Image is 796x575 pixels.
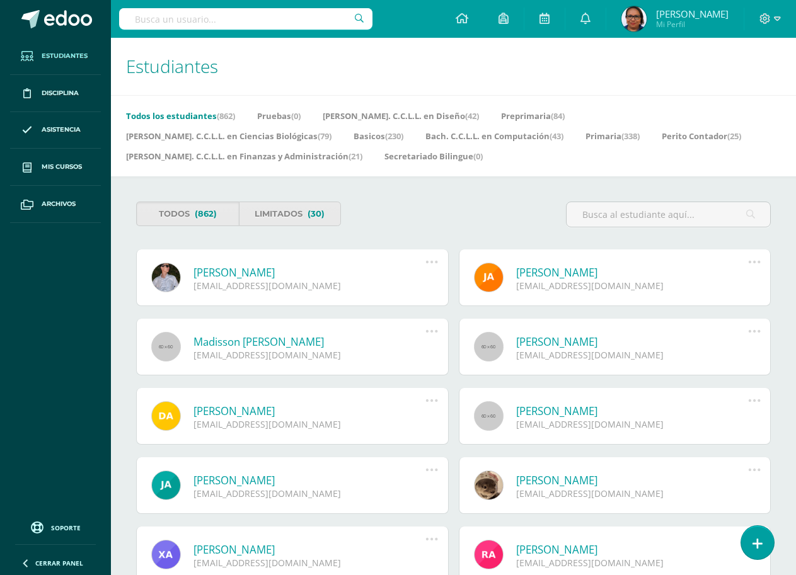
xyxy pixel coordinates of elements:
a: Basicos(230) [354,126,403,146]
span: (43) [550,130,563,142]
a: Pruebas(0) [257,106,301,126]
a: [PERSON_NAME]. C.C.L.L. en Ciencias Biológicas(79) [126,126,332,146]
span: (862) [195,202,217,225]
div: [EMAIL_ADDRESS][DOMAIN_NAME] [193,349,426,361]
input: Busca un usuario... [119,8,372,30]
a: [PERSON_NAME] [516,265,749,280]
span: Disciplina [42,88,79,98]
a: [PERSON_NAME]. C.C.L.L. en Diseño(42) [323,106,479,126]
a: Todos(862) [136,202,239,226]
a: Bach. C.C.L.L. en Computación(43) [425,126,563,146]
a: [PERSON_NAME] [516,542,749,557]
span: Mi Perfil [656,19,729,30]
a: Secretariado Bilingue(0) [384,146,483,166]
span: Mis cursos [42,162,82,172]
span: (338) [621,130,640,142]
span: Estudiantes [126,54,218,78]
a: Estudiantes [10,38,101,75]
span: (79) [318,130,332,142]
a: Madisson [PERSON_NAME] [193,334,426,349]
div: [EMAIL_ADDRESS][DOMAIN_NAME] [516,487,749,499]
img: 0db91d0802713074fb0c9de2dd01ee27.png [621,6,647,31]
a: [PERSON_NAME] [193,542,426,557]
span: (0) [473,151,483,162]
span: (862) [217,110,235,122]
a: Limitados(30) [239,202,342,226]
span: Asistencia [42,125,81,135]
div: [EMAIL_ADDRESS][DOMAIN_NAME] [193,418,426,430]
div: [EMAIL_ADDRESS][DOMAIN_NAME] [193,557,426,569]
div: [EMAIL_ADDRESS][DOMAIN_NAME] [516,418,749,430]
a: [PERSON_NAME] [516,473,749,487]
span: [PERSON_NAME] [656,8,729,20]
a: [PERSON_NAME] [193,265,426,280]
a: Preprimaria(84) [501,106,565,126]
span: Cerrar panel [35,559,83,567]
a: Mis cursos [10,149,101,186]
span: (230) [385,130,403,142]
span: (21) [349,151,362,162]
span: Soporte [51,523,81,532]
span: (84) [551,110,565,122]
div: [EMAIL_ADDRESS][DOMAIN_NAME] [193,280,426,292]
a: Disciplina [10,75,101,112]
a: Todos los estudiantes(862) [126,106,235,126]
span: (30) [308,202,325,225]
a: [PERSON_NAME] [193,404,426,418]
div: [EMAIL_ADDRESS][DOMAIN_NAME] [193,487,426,499]
a: [PERSON_NAME]. C.C.L.L. en Finanzas y Administración(21) [126,146,362,166]
a: [PERSON_NAME] [516,404,749,418]
a: Archivos [10,186,101,223]
div: [EMAIL_ADDRESS][DOMAIN_NAME] [516,280,749,292]
a: Perito Contador(25) [662,126,741,146]
a: [PERSON_NAME] [193,473,426,487]
input: Busca al estudiante aquí... [567,202,770,227]
a: [PERSON_NAME] [516,334,749,349]
span: Archivos [42,199,76,209]
span: (0) [291,110,301,122]
span: Estudiantes [42,51,88,61]
a: Primaria(338) [585,126,640,146]
div: [EMAIL_ADDRESS][DOMAIN_NAME] [516,349,749,361]
div: [EMAIL_ADDRESS][DOMAIN_NAME] [516,557,749,569]
a: Asistencia [10,112,101,149]
a: Soporte [15,518,96,535]
span: (25) [727,130,741,142]
span: (42) [465,110,479,122]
